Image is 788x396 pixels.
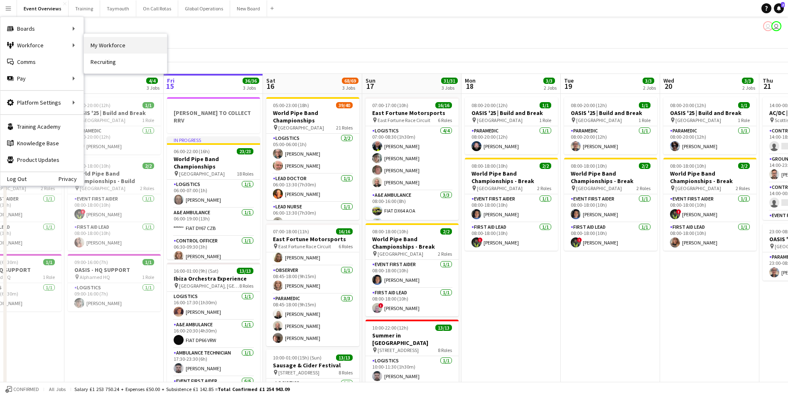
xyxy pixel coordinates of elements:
span: 2/2 [738,163,750,169]
a: My Workforce [84,37,167,54]
span: 17 [364,81,376,91]
div: 08:00-18:00 (10h)2/2World Pipe Band Championships - Build [GEOGRAPHIC_DATA]2 RolesEvent First Aid... [68,158,161,251]
span: Thu [763,77,773,84]
span: Alphamed HQ [80,274,110,280]
span: 2 Roles [636,185,651,191]
app-card-role: A&E Ambulance1/106:00-19:00 (13h)FIAT DY67 CZB [167,208,260,236]
span: [STREET_ADDRESS] [278,369,319,376]
span: [GEOGRAPHIC_DATA] [675,117,721,123]
app-card-role: Paramedic1/108:00-20:00 (12h)[PERSON_NAME] [663,126,756,154]
span: [GEOGRAPHIC_DATA] [576,117,622,123]
app-card-role: A&E Ambulance3/308:00-16:00 (8h)FIAT DX64 AOAFIAT DX65 AAK [366,191,459,243]
app-card-role: Event First Aider1/108:00-18:00 (10h)[PERSON_NAME] [465,194,558,222]
span: [GEOGRAPHIC_DATA] [278,125,324,131]
app-job-card: 08:00-20:00 (12h)1/1OASIS '25 | Build and Break [GEOGRAPHIC_DATA]1 RoleParamedic1/108:00-20:00 (1... [68,97,161,154]
h3: World Pipe Band Championships [167,155,260,170]
app-card-role: Lead Nurse1/106:00-13:30 (7h30m)[PERSON_NAME] [266,202,359,230]
span: [GEOGRAPHIC_DATA] [80,185,125,191]
h3: Ibiza Orchestra Experience [167,275,260,282]
span: 08:00-20:00 (12h) [670,102,706,108]
div: 3 Jobs [342,85,358,91]
app-user-avatar: Operations Team [763,21,773,31]
span: 23/23 [237,148,253,154]
span: 1 Role [738,117,750,123]
div: 3 Jobs [147,85,160,91]
div: 07:00-17:00 (10h)16/16East Fortune Motorsports East Fortune Race Circuit6 RolesLogistics4/407:00-... [366,97,459,220]
h3: Summer in [GEOGRAPHIC_DATA] [366,332,459,347]
span: 2/2 [540,163,551,169]
span: 07:00-18:00 (11h) [273,228,309,235]
span: 1/1 [738,102,750,108]
a: Privacy [59,176,83,182]
app-job-card: 08:00-20:00 (12h)1/1OASIS '25 | Build and Break [GEOGRAPHIC_DATA]1 RoleParamedic1/108:00-20:00 (1... [564,97,657,154]
span: 1/1 [43,259,55,265]
span: 6 Roles [438,117,452,123]
button: Event Overviews [17,0,69,17]
span: 2/2 [440,228,452,235]
a: Comms [0,54,83,70]
span: 16 [265,81,275,91]
button: Confirmed [4,385,40,394]
app-card-role: First Aid Lead1/108:00-18:00 (10h)![PERSON_NAME] [366,288,459,316]
app-card-role: First Aid Lead1/108:00-18:00 (10h)[PERSON_NAME] [68,222,161,251]
h3: East Fortune Motorsports [366,109,459,117]
a: 2 [774,3,784,13]
h3: World Pipe Band Championships - Break [663,170,756,185]
span: ! [577,237,582,242]
span: 16/16 [336,228,353,235]
span: Tue [564,77,574,84]
app-job-card: 08:00-18:00 (10h)2/2World Pipe Band Championships - Break [GEOGRAPHIC_DATA]2 RolesEvent First Aid... [366,223,459,316]
app-card-role: Logistics1/109:00-16:00 (7h)[PERSON_NAME] [68,283,161,311]
span: ! [378,303,383,308]
h3: OASIS '25 | Build and Break [564,109,657,117]
div: 3 Jobs [442,85,457,91]
app-card-role: Event First Aider1/108:00-18:00 (10h)![PERSON_NAME] [68,194,161,222]
h3: OASIS '25 | Build and Break [663,109,756,117]
span: [GEOGRAPHIC_DATA] [378,251,423,257]
span: 3/3 [543,78,555,84]
span: 13/13 [336,354,353,361]
a: Log Out [0,176,27,182]
h3: World Pipe Band Championships [266,109,359,124]
div: 09:00-16:00 (7h)1/1OASIS - HQ SUPPORT Alphamed HQ1 RoleLogistics1/109:00-16:00 (7h)[PERSON_NAME] [68,254,161,311]
span: 2/2 [639,163,651,169]
app-card-role: A&E Ambulance1/116:00-20:30 (4h30m)FIAT DP66 VRW [167,320,260,348]
app-job-card: 08:00-18:00 (10h)2/2World Pipe Band Championships - Break [GEOGRAPHIC_DATA]2 RolesEvent First Aid... [465,158,558,251]
h3: World Pipe Band Championships - Break [366,235,459,250]
span: 10:00-01:00 (15h) (Sun) [273,354,322,361]
span: Confirmed [13,386,39,392]
span: 05:00-23:00 (18h) [273,102,309,108]
app-job-card: [PERSON_NAME] TO COLLECT RRV [167,97,260,133]
span: All jobs [47,386,67,392]
span: East Fortune Race Circuit [278,243,331,249]
app-card-role: Logistics2/205:00-06:00 (1h)[PERSON_NAME][PERSON_NAME] [266,134,359,174]
h3: [PERSON_NAME] TO COLLECT RRV [167,109,260,124]
a: Product Updates [0,152,83,168]
app-card-role: First Aid Lead1/108:00-18:00 (10h)![PERSON_NAME] [465,222,558,251]
span: 10:00-22:00 (12h) [372,325,408,331]
button: Taymouth [100,0,136,17]
span: 6 Roles [339,243,353,249]
span: 8 Roles [438,347,452,353]
span: 07:00-17:00 (10h) [372,102,408,108]
span: 1 Role [142,117,154,123]
span: Wed [663,77,674,84]
app-card-role: Lead Doctor1/106:00-13:30 (7h30m)[PERSON_NAME] [266,174,359,202]
span: 21 Roles [336,125,353,131]
span: 1/1 [639,102,651,108]
span: 4/4 [146,78,158,84]
span: 08:00-20:00 (12h) [471,102,508,108]
app-card-role: Paramedic3/308:45-18:00 (9h15m)[PERSON_NAME][PERSON_NAME][PERSON_NAME] [266,294,359,346]
h3: OASIS '25 | Build and Break [465,109,558,117]
app-card-role: Logistics1/106:00-07:00 (1h)[PERSON_NAME] [167,180,260,208]
span: 08:00-18:00 (10h) [471,163,508,169]
div: Salary £1 253 750.24 + Expenses £50.00 + Subsistence £1 142.85 = [74,386,290,392]
span: 3/3 [643,78,654,84]
button: New Board [230,0,267,17]
app-job-card: 08:00-18:00 (10h)2/2World Pipe Band Championships - Break [GEOGRAPHIC_DATA]2 RolesEvent First Aid... [663,158,756,251]
div: In progress [167,137,260,143]
span: 36/36 [243,78,259,84]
